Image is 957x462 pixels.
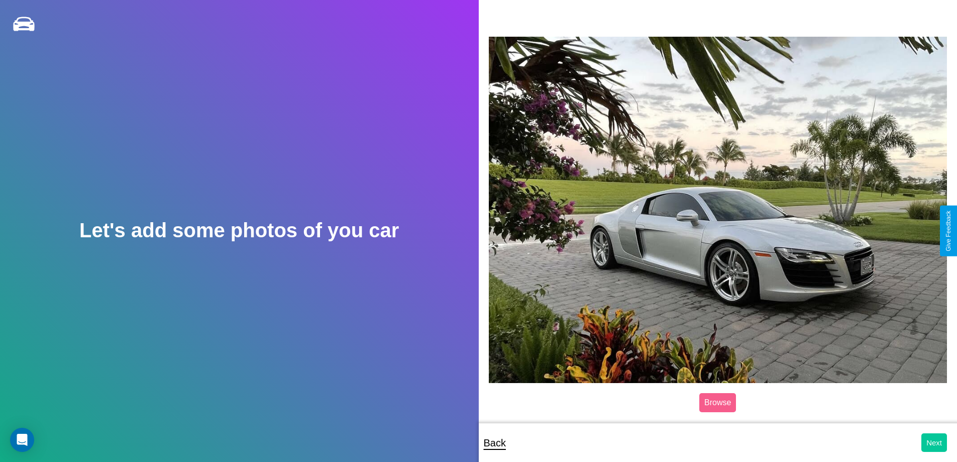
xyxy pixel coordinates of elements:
[699,393,736,412] label: Browse
[945,211,952,251] div: Give Feedback
[921,433,947,452] button: Next
[79,219,399,242] h2: Let's add some photos of you car
[484,434,506,452] p: Back
[489,37,947,383] img: posted
[10,428,34,452] div: Open Intercom Messenger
